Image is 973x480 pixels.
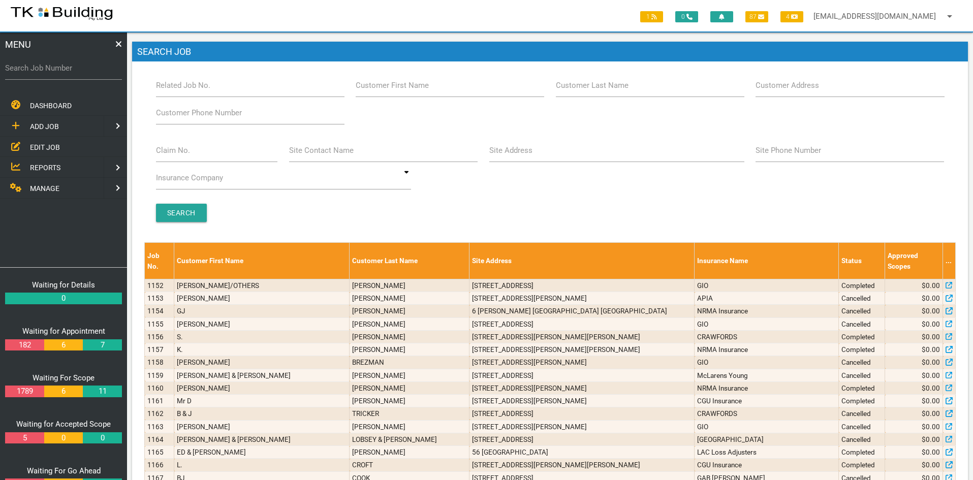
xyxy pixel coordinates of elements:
[756,80,819,91] label: Customer Address
[174,317,350,330] td: [PERSON_NAME]
[350,446,469,459] td: [PERSON_NAME]
[132,42,968,62] h1: Search Job
[174,433,350,445] td: [PERSON_NAME] & [PERSON_NAME]
[839,292,885,305] td: Cancelled
[174,369,350,381] td: [PERSON_NAME] & [PERSON_NAME]
[469,279,695,292] td: [STREET_ADDRESS]
[145,381,174,394] td: 1160
[839,305,885,317] td: Cancelled
[350,381,469,394] td: [PERSON_NAME]
[174,420,350,433] td: [PERSON_NAME]
[145,292,174,305] td: 1153
[350,292,469,305] td: [PERSON_NAME]
[469,395,695,407] td: [STREET_ADDRESS][PERSON_NAME]
[922,319,940,329] span: $0.00
[156,145,190,156] label: Claim No.
[156,80,210,91] label: Related Job No.
[839,381,885,394] td: Completed
[885,243,943,279] th: Approved Scopes
[695,317,839,330] td: GIO
[695,369,839,381] td: McLarens Young
[22,327,105,336] a: Waiting for Appointment
[469,420,695,433] td: [STREET_ADDRESS][PERSON_NAME]
[5,38,31,51] span: MENU
[839,395,885,407] td: Completed
[839,279,885,292] td: Completed
[5,386,44,397] a: 1789
[44,432,83,444] a: 0
[174,395,350,407] td: Mr D
[174,279,350,292] td: [PERSON_NAME]/OTHERS
[922,460,940,470] span: $0.00
[695,395,839,407] td: CGU Insurance
[922,293,940,303] span: $0.00
[922,434,940,444] span: $0.00
[943,243,956,279] th: ...
[640,11,663,22] span: 1
[695,343,839,356] td: NRMA Insurance
[350,317,469,330] td: [PERSON_NAME]
[922,383,940,393] span: $0.00
[695,243,839,279] th: Insurance Name
[922,396,940,406] span: $0.00
[469,292,695,305] td: [STREET_ADDRESS][PERSON_NAME]
[695,330,839,343] td: CRAWFORDS
[839,356,885,369] td: Cancelled
[469,433,695,445] td: [STREET_ADDRESS]
[695,459,839,471] td: CGU Insurance
[5,339,44,351] a: 182
[27,466,101,475] a: Waiting For Go Ahead
[145,420,174,433] td: 1163
[922,306,940,316] span: $0.00
[922,370,940,380] span: $0.00
[922,357,940,367] span: $0.00
[839,459,885,471] td: Completed
[350,407,469,420] td: TRICKER
[5,293,122,304] a: 0
[922,332,940,342] span: $0.00
[156,107,242,119] label: Customer Phone Number
[83,432,121,444] a: 0
[145,317,174,330] td: 1155
[174,459,350,471] td: L.
[695,433,839,445] td: [GEOGRAPHIC_DATA]
[469,356,695,369] td: [STREET_ADDRESS][PERSON_NAME]
[922,447,940,457] span: $0.00
[174,381,350,394] td: [PERSON_NAME]
[350,243,469,279] th: Customer Last Name
[174,292,350,305] td: [PERSON_NAME]
[469,305,695,317] td: 6 [PERSON_NAME] [GEOGRAPHIC_DATA] [GEOGRAPHIC_DATA]
[489,145,532,156] label: Site Address
[695,292,839,305] td: APIA
[30,102,72,110] span: DASHBOARD
[145,369,174,381] td: 1159
[145,446,174,459] td: 1165
[83,386,121,397] a: 11
[469,243,695,279] th: Site Address
[839,446,885,459] td: Completed
[695,305,839,317] td: NRMA Insurance
[469,343,695,356] td: [STREET_ADDRESS][PERSON_NAME][PERSON_NAME]
[145,305,174,317] td: 1154
[469,381,695,394] td: [STREET_ADDRESS][PERSON_NAME]
[83,339,121,351] a: 7
[839,369,885,381] td: Cancelled
[839,433,885,445] td: Cancelled
[174,330,350,343] td: S.
[156,204,207,222] input: Search
[10,5,113,21] img: s3file
[469,459,695,471] td: [STREET_ADDRESS][PERSON_NAME][PERSON_NAME]
[469,369,695,381] td: [STREET_ADDRESS]
[839,243,885,279] th: Status
[5,432,44,444] a: 5
[350,433,469,445] td: LOBSEY & [PERSON_NAME]
[922,280,940,291] span: $0.00
[44,386,83,397] a: 6
[174,343,350,356] td: K.
[695,446,839,459] td: LAC Loss Adjusters
[174,446,350,459] td: ED & [PERSON_NAME]
[5,62,122,74] label: Search Job Number
[469,407,695,420] td: [STREET_ADDRESS]
[350,305,469,317] td: [PERSON_NAME]
[356,80,429,91] label: Customer First Name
